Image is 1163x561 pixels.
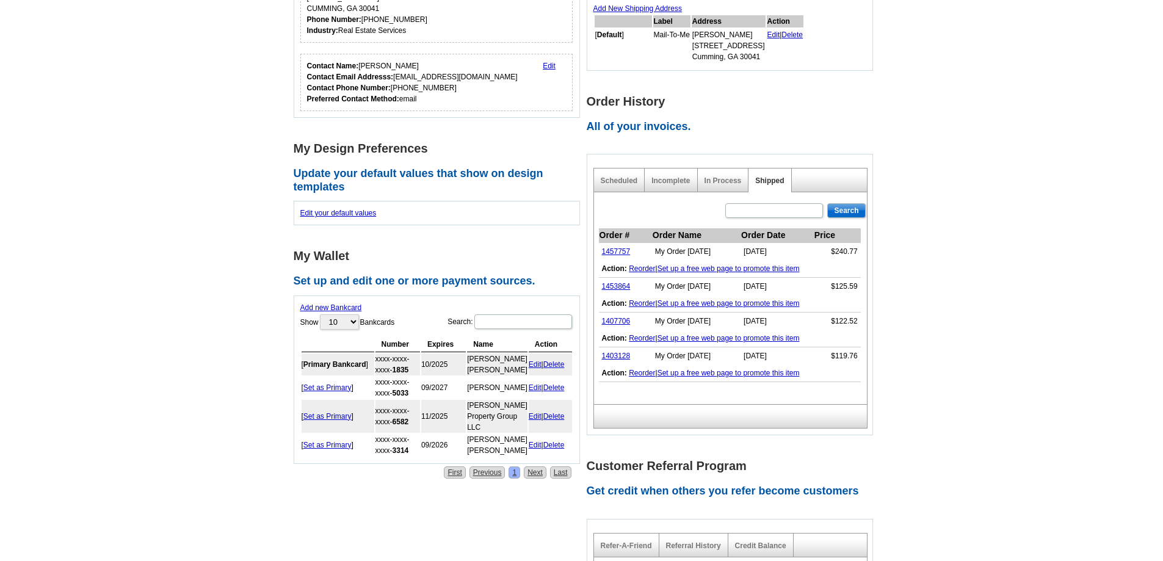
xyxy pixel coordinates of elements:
td: My Order [DATE] [652,278,741,295]
b: Action: [602,264,627,273]
td: 11/2025 [421,400,466,433]
strong: Contact Name: [307,62,359,70]
b: Action: [602,299,627,308]
strong: Preferred Contact Method: [307,95,399,103]
td: [ ] [302,400,374,433]
td: $240.77 [814,243,861,261]
b: Primary Bankcard [303,360,366,369]
td: | [529,377,572,399]
td: xxxx-xxxx-xxxx- [375,434,420,456]
strong: 1835 [393,366,409,374]
a: Delete [543,383,565,392]
a: Edit [529,441,542,449]
a: Previous [469,466,505,479]
td: xxxx-xxxx-xxxx- [375,353,420,375]
td: [ ] [302,434,374,456]
td: My Order [DATE] [652,347,741,365]
a: 1403128 [602,352,631,360]
a: Delete [781,31,803,39]
td: $125.59 [814,278,861,295]
a: 1 [509,466,520,479]
td: My Order [DATE] [652,243,741,261]
select: ShowBankcards [320,314,359,330]
th: Order # [599,228,652,243]
strong: 5033 [393,389,409,397]
th: Number [375,337,420,352]
a: Edit [767,31,780,39]
h2: All of your invoices. [587,120,880,134]
td: 09/2027 [421,377,466,399]
td: | [767,29,804,63]
strong: Contact Email Addresss: [307,73,394,81]
h2: Set up and edit one or more payment sources. [294,275,587,288]
td: | [599,295,861,313]
td: [DATE] [741,243,814,261]
a: Set up a free web page to promote this item [658,334,800,342]
a: Set up a free web page to promote this item [658,299,800,308]
th: Action [767,15,804,27]
a: Shipped [755,176,784,185]
th: Order Date [741,228,814,243]
td: | [599,260,861,278]
a: Edit [529,360,542,369]
strong: Phone Number: [307,15,361,24]
a: Set up a free web page to promote this item [658,264,800,273]
div: Who should we contact regarding order issues? [300,54,573,111]
td: [PERSON_NAME] Property Group LLC [467,400,527,433]
a: Edit [529,412,542,421]
h1: My Wallet [294,250,587,262]
input: Search [827,203,865,218]
b: Action: [602,334,627,342]
a: Edit your default values [300,209,377,217]
h1: Customer Referral Program [587,460,880,472]
a: 1453864 [602,282,631,291]
a: Reorder [629,264,655,273]
td: | [529,400,572,433]
a: Scheduled [601,176,638,185]
td: [ ] [302,353,374,375]
td: xxxx-xxxx-xxxx- [375,400,420,433]
td: [PERSON_NAME] [467,377,527,399]
a: Edit [529,383,542,392]
a: Add new Bankcard [300,303,362,312]
a: Set up a free web page to promote this item [658,369,800,377]
th: Action [529,337,572,352]
a: Refer-A-Friend [601,541,652,550]
h1: Order History [587,95,880,108]
strong: Contact Phone Number: [307,84,391,92]
a: Reorder [629,299,655,308]
a: Last [550,466,571,479]
td: $122.52 [814,313,861,330]
a: 1457757 [602,247,631,256]
a: Set as Primary [303,412,352,421]
th: Price [814,228,861,243]
td: | [599,364,861,382]
a: Delete [543,412,565,421]
td: Mail-To-Me [653,29,690,63]
td: [DATE] [741,347,814,365]
label: Show Bankcards [300,313,395,331]
a: Delete [543,441,565,449]
a: Set as Primary [303,441,352,449]
h2: Get credit when others you refer become customers [587,485,880,498]
a: Reorder [629,334,655,342]
a: Add New Shipping Address [593,4,682,13]
th: Label [653,15,690,27]
label: Search: [447,313,573,330]
th: Name [467,337,527,352]
a: In Process [705,176,742,185]
td: [PERSON_NAME] [PERSON_NAME] [467,434,527,456]
input: Search: [474,314,572,329]
td: My Order [DATE] [652,313,741,330]
a: Delete [543,360,565,369]
a: 1407706 [602,317,631,325]
td: [DATE] [741,278,814,295]
a: Reorder [629,369,655,377]
td: | [599,330,861,347]
td: [PERSON_NAME] [PERSON_NAME] [467,353,527,375]
td: [PERSON_NAME] [STREET_ADDRESS] Cumming, GA 30041 [692,29,766,63]
td: | [529,434,572,456]
div: [PERSON_NAME] [EMAIL_ADDRESS][DOMAIN_NAME] [PHONE_NUMBER] email [307,60,518,104]
a: First [444,466,465,479]
strong: Industry: [307,26,338,35]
